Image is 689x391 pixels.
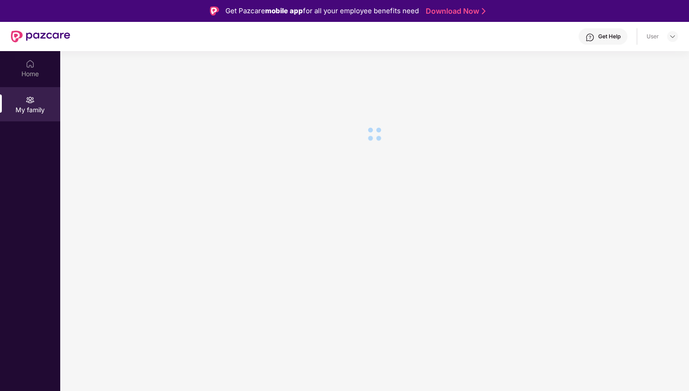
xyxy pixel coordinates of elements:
[426,6,483,16] a: Download Now
[598,33,621,40] div: Get Help
[585,33,595,42] img: svg+xml;base64,PHN2ZyBpZD0iSGVscC0zMngzMiIgeG1sbnM9Imh0dHA6Ly93d3cudzMub3JnLzIwMDAvc3ZnIiB3aWR0aD...
[210,6,219,16] img: Logo
[225,5,419,16] div: Get Pazcare for all your employee benefits need
[482,6,485,16] img: Stroke
[26,95,35,104] img: svg+xml;base64,PHN2ZyB3aWR0aD0iMjAiIGhlaWdodD0iMjAiIHZpZXdCb3g9IjAgMCAyMCAyMCIgZmlsbD0ibm9uZSIgeG...
[647,33,659,40] div: User
[265,6,303,15] strong: mobile app
[26,59,35,68] img: svg+xml;base64,PHN2ZyBpZD0iSG9tZSIgeG1sbnM9Imh0dHA6Ly93d3cudzMub3JnLzIwMDAvc3ZnIiB3aWR0aD0iMjAiIG...
[11,31,70,42] img: New Pazcare Logo
[669,33,676,40] img: svg+xml;base64,PHN2ZyBpZD0iRHJvcGRvd24tMzJ4MzIiIHhtbG5zPSJodHRwOi8vd3d3LnczLm9yZy8yMDAwL3N2ZyIgd2...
